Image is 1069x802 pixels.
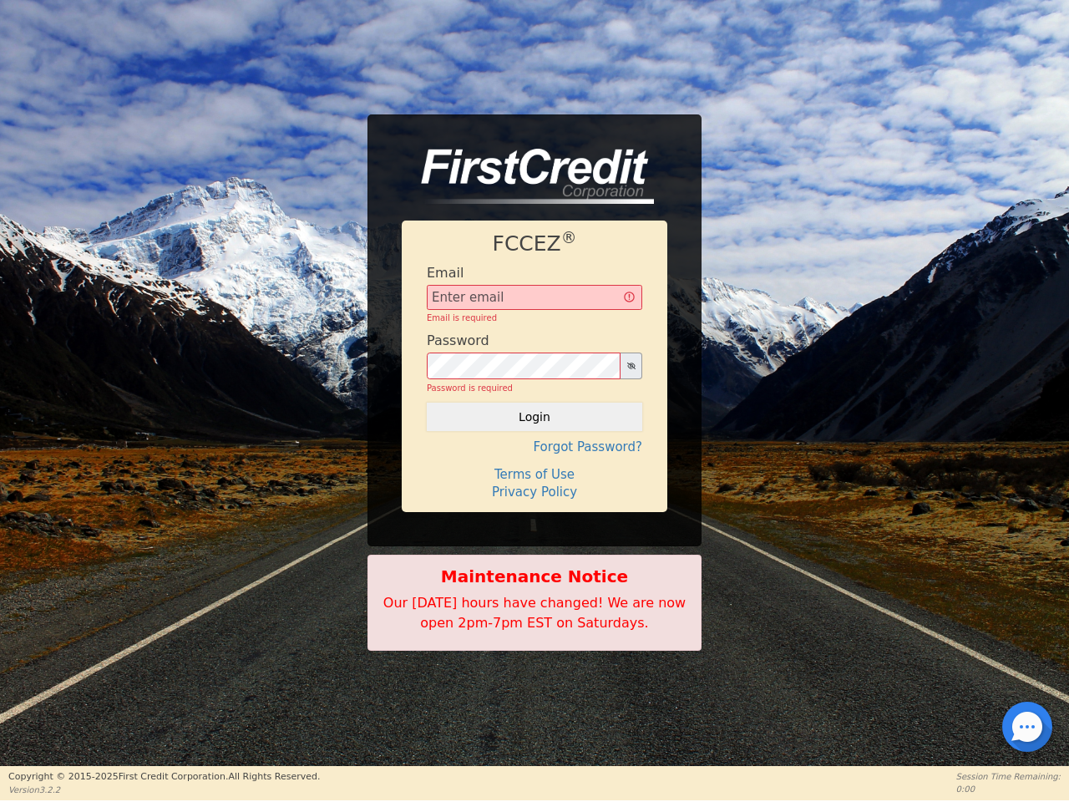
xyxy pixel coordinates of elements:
input: Enter email [427,285,642,310]
h4: Password [427,332,489,348]
sup: ® [561,229,577,246]
span: All Rights Reserved. [228,771,320,782]
span: Our [DATE] hours have changed! We are now open 2pm-7pm EST on Saturdays. [383,595,686,631]
input: password [427,353,621,379]
button: Login [427,403,642,431]
b: Maintenance Notice [377,564,692,589]
p: Version 3.2.2 [8,784,320,796]
p: Copyright © 2015- 2025 First Credit Corporation. [8,770,320,784]
h4: Email [427,265,464,281]
h4: Terms of Use [427,467,642,482]
img: logo-CMu_cnol.png [402,149,654,204]
h4: Forgot Password? [427,439,642,454]
h4: Privacy Policy [427,485,642,500]
div: Email is required [427,312,642,324]
h1: FCCEZ [427,231,642,256]
div: Password is required [427,382,642,394]
p: 0:00 [956,783,1061,795]
p: Session Time Remaining: [956,770,1061,783]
